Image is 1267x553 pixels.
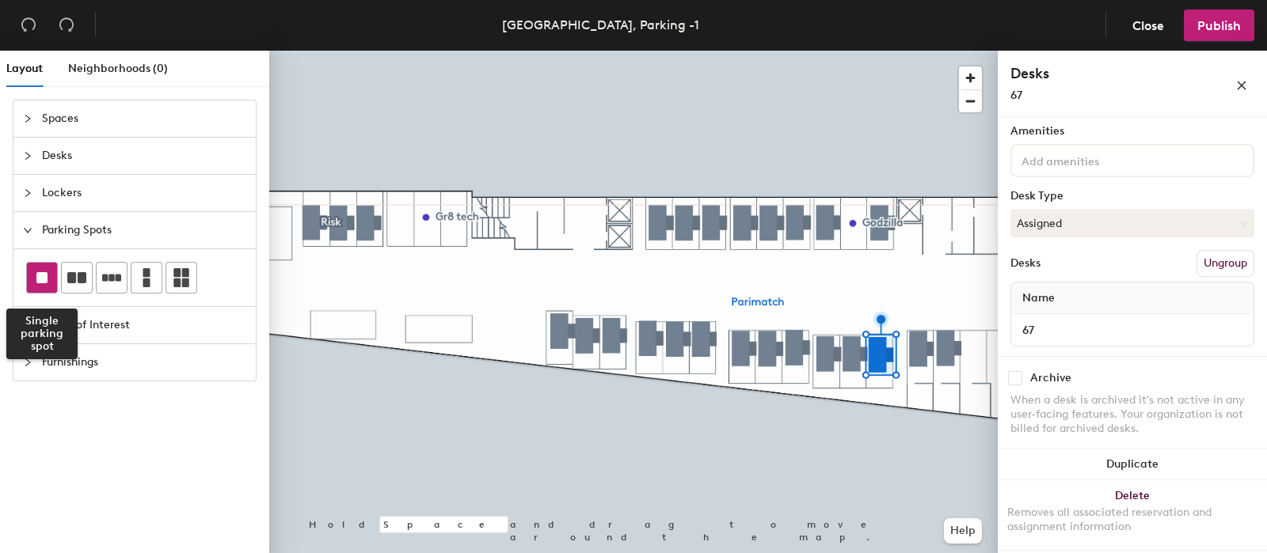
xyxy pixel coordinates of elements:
[23,320,32,330] span: collapsed
[944,518,982,544] button: Help
[42,212,246,248] span: Parking Spots
[42,138,246,174] span: Desks
[42,100,246,137] span: Spaces
[42,175,246,211] span: Lockers
[23,114,32,123] span: collapsed
[23,358,32,367] span: collapsed
[1014,284,1063,312] span: Name
[1010,209,1254,237] button: Assigned
[1010,190,1254,203] div: Desk Type
[6,62,43,75] span: Layout
[1197,18,1241,33] span: Publish
[13,9,44,41] button: Undo (⌘ + Z)
[1184,9,1254,41] button: Publish
[51,9,82,41] button: Redo (⌘ + ⇧ + Z)
[26,262,58,294] button: Single parking spot
[1010,257,1041,270] div: Desks
[1236,80,1247,91] span: close
[42,307,246,343] span: Points of Interest
[1010,125,1254,138] div: Amenities
[1010,63,1185,84] h4: Desks
[1119,9,1178,41] button: Close
[1014,319,1250,341] input: Unnamed desk
[1010,393,1254,436] div: When a desk is archived it's not active in any user-facing features. Your organization is not bil...
[1132,18,1164,33] span: Close
[998,480,1267,550] button: DeleteRemoves all associated reservation and assignment information
[1197,250,1254,277] button: Ungroup
[23,225,32,235] span: expanded
[42,344,246,381] span: Furnishings
[23,151,32,161] span: collapsed
[998,449,1267,480] button: Duplicate
[1007,506,1257,534] div: Removes all associated reservation and assignment information
[23,188,32,198] span: collapsed
[1030,372,1071,384] div: Archive
[502,15,699,35] div: [GEOGRAPHIC_DATA], Parking -1
[1010,89,1022,102] span: 67
[21,17,36,32] span: undo
[1018,150,1161,169] input: Add amenities
[68,62,168,75] span: Neighborhoods (0)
